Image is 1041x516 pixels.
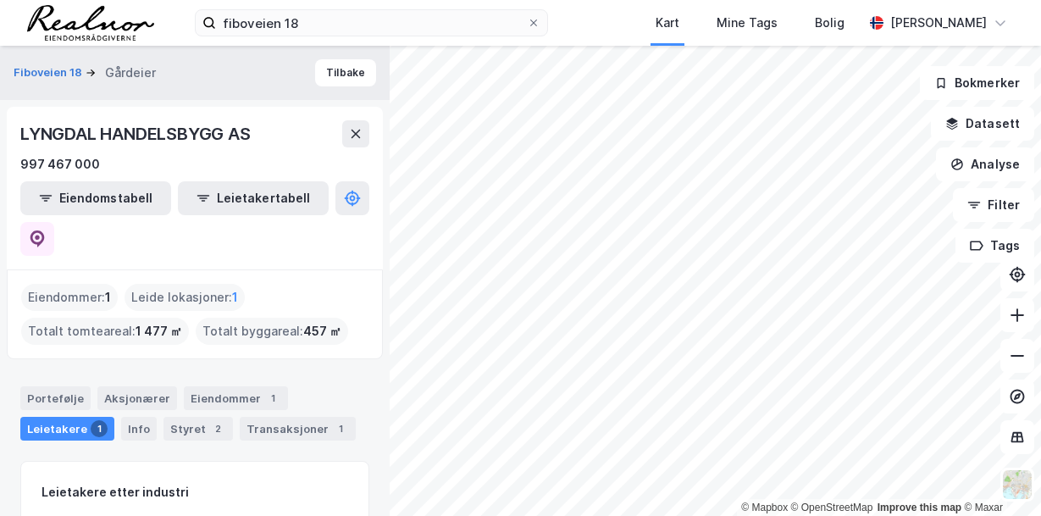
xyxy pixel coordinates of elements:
[315,59,376,86] button: Tilbake
[332,420,349,437] div: 1
[21,318,189,345] div: Totalt tomteareal :
[303,321,341,341] span: 457 ㎡
[163,417,233,441] div: Styret
[42,482,348,502] div: Leietakere etter industri
[953,188,1034,222] button: Filter
[240,417,356,441] div: Transaksjoner
[956,435,1041,516] div: Kontrollprogram for chat
[20,181,171,215] button: Eiendomstabell
[878,502,961,513] a: Improve this map
[232,287,238,308] span: 1
[196,318,348,345] div: Totalt byggareal :
[216,10,527,36] input: Søk på adresse, matrikkel, gårdeiere, leietakere eller personer
[21,284,118,311] div: Eiendommer :
[791,502,873,513] a: OpenStreetMap
[14,64,86,81] button: Fiboveien 18
[890,13,987,33] div: [PERSON_NAME]
[121,417,157,441] div: Info
[741,502,788,513] a: Mapbox
[20,154,100,175] div: 997 467 000
[209,420,226,437] div: 2
[20,417,114,441] div: Leietakere
[91,420,108,437] div: 1
[956,435,1041,516] iframe: Chat Widget
[136,321,182,341] span: 1 477 ㎡
[105,287,111,308] span: 1
[815,13,844,33] div: Bolig
[955,229,1034,263] button: Tags
[264,390,281,407] div: 1
[717,13,778,33] div: Mine Tags
[27,5,154,41] img: realnor-logo.934646d98de889bb5806.png
[920,66,1034,100] button: Bokmerker
[20,120,254,147] div: LYNGDAL HANDELSBYGG AS
[97,386,177,410] div: Aksjonærer
[20,386,91,410] div: Portefølje
[125,284,245,311] div: Leide lokasjoner :
[936,147,1034,181] button: Analyse
[184,386,288,410] div: Eiendommer
[931,107,1034,141] button: Datasett
[105,63,156,83] div: Gårdeier
[656,13,679,33] div: Kart
[178,181,329,215] button: Leietakertabell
